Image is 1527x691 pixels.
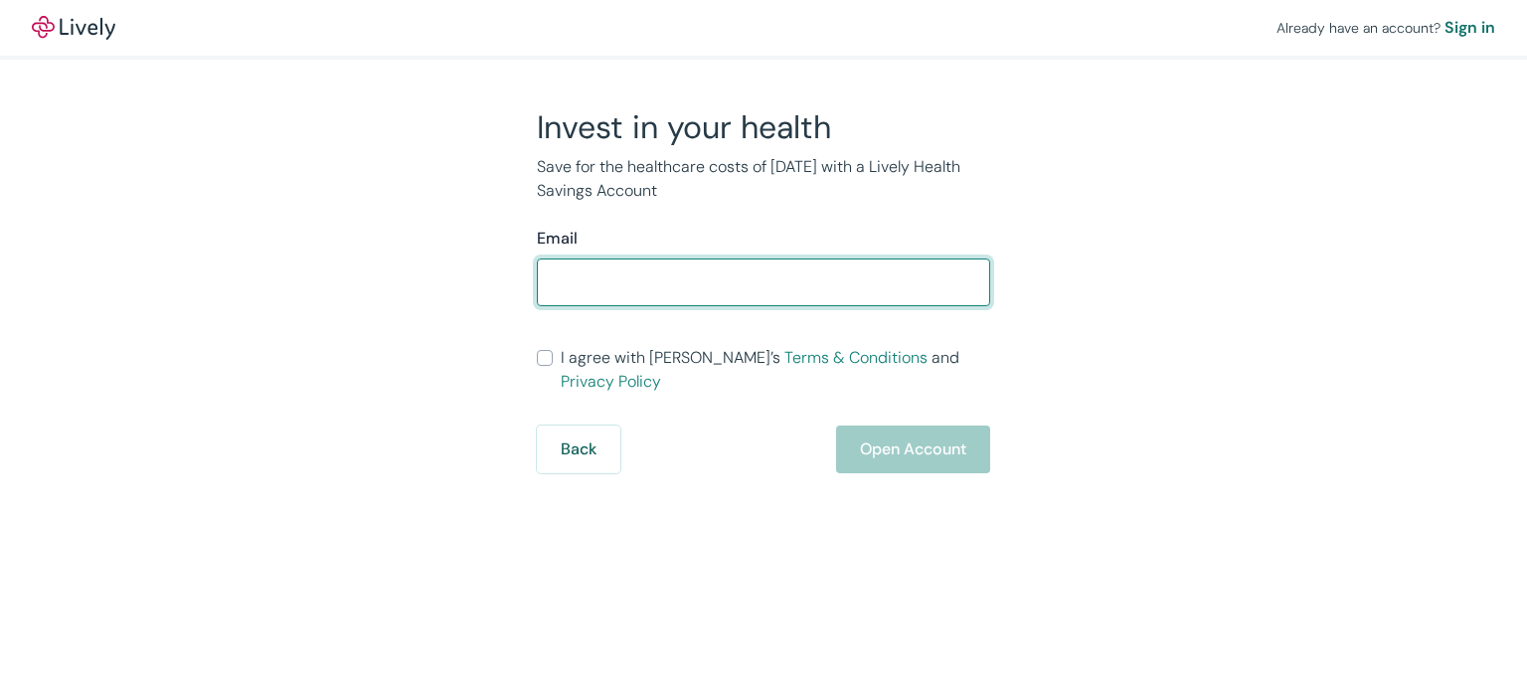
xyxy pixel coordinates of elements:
img: Lively [32,16,115,40]
h2: Invest in your health [537,107,990,147]
a: Sign in [1444,16,1495,40]
span: I agree with [PERSON_NAME]’s and [561,346,990,394]
a: Privacy Policy [561,371,661,392]
button: Back [537,426,620,473]
a: Terms & Conditions [784,347,928,368]
p: Save for the healthcare costs of [DATE] with a Lively Health Savings Account [537,155,990,203]
a: LivelyLively [32,16,115,40]
div: Already have an account? [1276,16,1495,40]
label: Email [537,227,578,251]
